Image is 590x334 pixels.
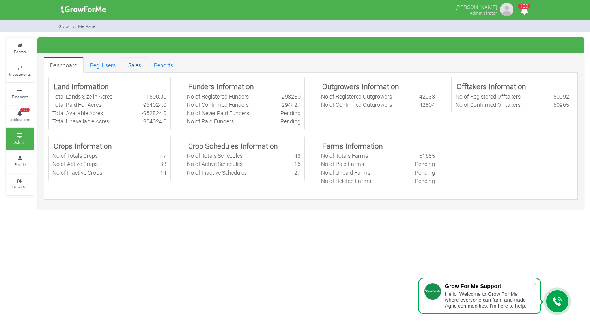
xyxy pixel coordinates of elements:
[445,291,532,309] div: Hello! Welcome to Grow For Me where everyone can farm and trade Agric commodities. I'm here to help.
[6,38,34,60] a: Farms
[58,23,97,29] small: Grow For Me Panel
[188,81,254,91] b: Funders Information
[456,92,521,101] div: No of Registered Offtakers
[187,109,249,117] div: No of Never Paid Funders
[6,60,34,82] a: Investments
[54,141,112,151] b: Crops Information
[415,168,435,177] div: Pending
[321,177,371,185] div: No of Deleted Farms
[6,83,34,105] a: Finances
[6,151,34,172] a: Profile
[14,139,26,145] small: Admin
[147,57,179,73] a: Reports
[321,160,364,168] div: No of Paid Farms
[553,101,569,109] div: 50965
[44,57,84,73] a: Dashboard
[419,151,435,160] div: 51655
[294,151,301,160] div: 43
[52,109,103,117] div: Total Available Acres
[322,141,383,151] b: Farms Information
[146,92,166,101] div: 1500.00
[160,168,166,177] div: 14
[188,141,278,151] b: Crop Schedules Information
[517,7,532,15] a: 100
[12,94,28,99] small: Finances
[187,151,243,160] div: No of Totals Schedules
[6,174,34,195] a: Sign Out
[187,92,249,101] div: No of Registered Funders
[160,160,166,168] div: 33
[58,2,109,17] img: growforme image
[282,92,301,101] div: 298250
[143,101,166,109] div: 964024.0
[517,2,532,19] i: Notifications
[456,2,497,11] p: [PERSON_NAME]
[280,109,301,117] div: Pending
[457,81,526,91] b: Offtakers Information
[553,92,569,101] div: 50992
[14,49,26,54] small: Farms
[499,2,515,17] img: growforme image
[470,10,497,16] small: Administrator
[52,168,102,177] div: No of Inactive Crops
[415,160,435,168] div: Pending
[20,108,30,112] span: 100
[142,109,166,117] div: -962524.0
[322,81,399,91] b: Outgrowers Information
[415,177,435,185] div: Pending
[84,57,122,73] a: Reg. Users
[321,101,392,109] div: No of Confirmed Outgrowers
[187,117,234,125] div: No of Paid Funders
[280,117,301,125] div: Pending
[143,117,166,125] div: 964024.0
[187,160,243,168] div: No of Active Schedules
[294,160,301,168] div: 16
[187,101,249,109] div: No of Confirmed Funders
[9,117,31,122] small: Notifications
[6,106,34,127] a: 100 Notifications
[52,160,98,168] div: No of Active Crops
[282,101,301,109] div: 294427
[321,168,370,177] div: No of Unpaid Farms
[321,92,392,101] div: No of Registered Outgrowers
[456,101,521,109] div: No of Confirmed Offtakers
[52,117,109,125] div: Total Unavailable Acres
[321,151,368,160] div: No of Totals Farms
[294,168,301,177] div: 27
[518,4,530,9] span: 100
[52,101,101,109] div: Total Paid For Acres
[54,81,108,91] b: Land Information
[12,184,28,190] small: Sign Out
[122,57,147,73] a: Sales
[419,92,435,101] div: 42933
[52,151,98,160] div: No of Totals Crops
[52,92,112,101] div: Total Lands Size in Acres
[9,71,31,77] small: Investments
[14,162,26,167] small: Profile
[419,101,435,109] div: 42804
[445,283,532,289] div: Grow For Me Support
[187,168,247,177] div: No of Inactive Schedules
[6,128,34,150] a: Admin
[160,151,166,160] div: 47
